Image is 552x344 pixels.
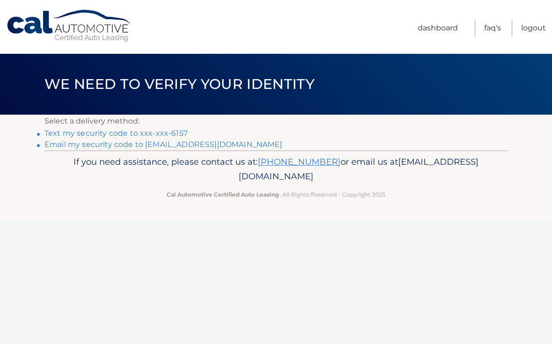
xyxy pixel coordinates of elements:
p: If you need assistance, please contact us at: or email us at [51,154,501,184]
strong: Cal Automotive Certified Auto Leasing [167,191,279,198]
a: Text my security code to xxx-xxx-6157 [44,129,188,138]
a: [PHONE_NUMBER] [258,156,341,167]
span: We need to verify your identity [44,75,314,93]
a: Cal Automotive [6,9,132,43]
p: - All Rights Reserved - Copyright 2025 [51,190,501,199]
a: Dashboard [418,20,458,37]
a: Email my security code to [EMAIL_ADDRESS][DOMAIN_NAME] [44,140,283,149]
p: Select a delivery method: [44,115,508,128]
a: FAQ's [484,20,501,37]
a: Logout [521,20,546,37]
